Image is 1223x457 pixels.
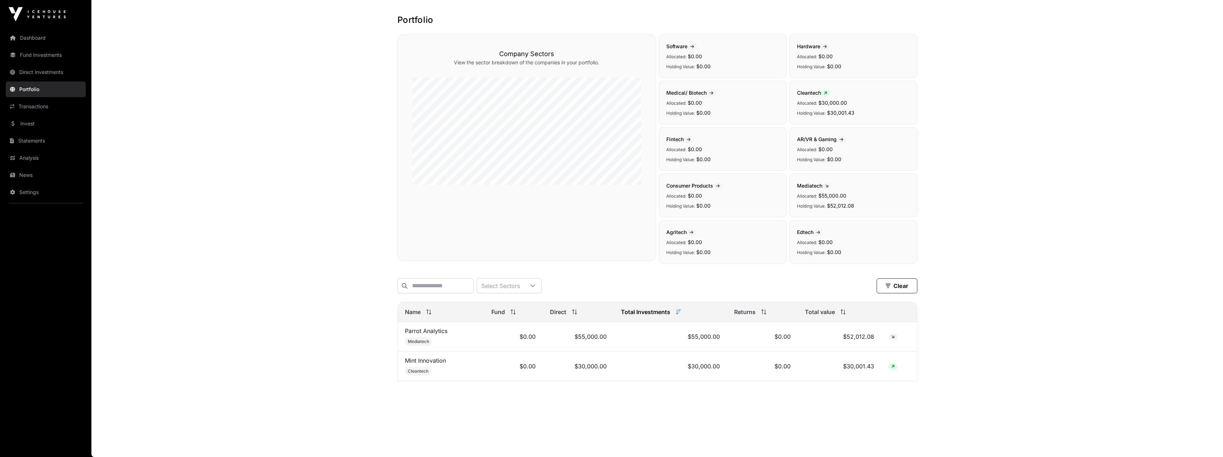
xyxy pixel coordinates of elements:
[827,203,854,209] span: $52,012.08
[666,193,686,199] span: Allocated:
[688,146,702,152] span: $0.00
[798,352,882,381] td: $30,001.43
[818,100,847,106] span: $30,000.00
[408,368,428,374] span: Cleantech
[827,110,854,116] span: $30,001.43
[797,43,830,49] span: Hardware
[6,99,86,114] a: Transactions
[397,14,917,26] h1: Portfolio
[797,157,826,162] span: Holding Value:
[1187,423,1223,457] iframe: Chat Widget
[696,203,711,209] span: $0.00
[666,147,686,152] span: Allocated:
[797,90,830,96] span: Cleantech
[797,110,826,116] span: Holding Value:
[6,133,86,149] a: Statements
[6,116,86,131] a: Invest
[688,100,702,106] span: $0.00
[818,53,833,59] span: $0.00
[666,64,695,69] span: Holding Value:
[797,64,826,69] span: Holding Value:
[727,352,798,381] td: $0.00
[614,322,727,352] td: $55,000.00
[405,327,447,334] a: Parrot Analytics
[818,193,846,199] span: $55,000.00
[666,54,686,59] span: Allocated:
[6,184,86,200] a: Settings
[798,322,882,352] td: $52,012.08
[797,136,846,142] span: AR/VR & Gaming
[6,167,86,183] a: News
[666,100,686,106] span: Allocated:
[696,156,711,162] span: $0.00
[666,110,695,116] span: Holding Value:
[484,322,543,352] td: $0.00
[666,157,695,162] span: Holding Value:
[696,249,711,255] span: $0.00
[477,278,524,293] div: Select Sectors
[412,59,641,66] p: View the sector breakdown of the companies in your portfolio.
[543,352,613,381] td: $30,000.00
[6,30,86,46] a: Dashboard
[797,203,826,209] span: Holding Value:
[666,229,696,235] span: Agritech
[666,90,716,96] span: Medical/ Biotech
[666,183,723,189] span: Consumer Products
[408,339,429,344] span: Mediatech
[797,240,817,245] span: Allocated:
[405,308,421,316] span: Name
[797,100,817,106] span: Allocated:
[827,156,841,162] span: $0.00
[818,146,833,152] span: $0.00
[696,63,711,69] span: $0.00
[666,136,693,142] span: Fintech
[666,250,695,255] span: Holding Value:
[6,47,86,63] a: Fund Investments
[666,203,695,209] span: Holding Value:
[9,7,66,21] img: Icehouse Ventures Logo
[696,110,711,116] span: $0.00
[727,322,798,352] td: $0.00
[614,352,727,381] td: $30,000.00
[797,193,817,199] span: Allocated:
[827,63,841,69] span: $0.00
[405,357,446,364] a: Mint Innovation
[818,239,833,245] span: $0.00
[877,278,917,293] button: Clear
[797,147,817,152] span: Allocated:
[6,81,86,97] a: Portfolio
[797,54,817,59] span: Allocated:
[6,64,86,80] a: Direct Investments
[688,239,702,245] span: $0.00
[805,308,835,316] span: Total value
[621,308,670,316] span: Total Investments
[688,53,702,59] span: $0.00
[412,49,641,59] h3: Company Sectors
[734,308,756,316] span: Returns
[797,250,826,255] span: Holding Value:
[666,240,686,245] span: Allocated:
[550,308,566,316] span: Direct
[6,150,86,166] a: Analysis
[491,308,505,316] span: Fund
[484,352,543,381] td: $0.00
[797,183,831,189] span: Mediatech
[688,193,702,199] span: $0.00
[543,322,613,352] td: $55,000.00
[666,43,697,49] span: Software
[827,249,841,255] span: $0.00
[797,229,823,235] span: Edtech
